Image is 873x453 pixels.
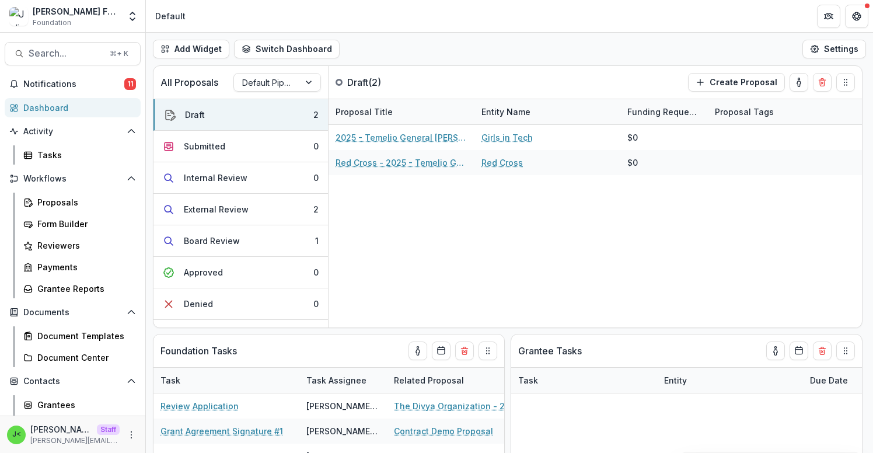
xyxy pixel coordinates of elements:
[184,266,223,278] div: Approved
[394,400,526,412] a: The Divya Organization - 2023 - Temelio General Operating Grant Proposal
[19,236,141,255] a: Reviewers
[481,156,523,169] a: Red Cross
[455,342,474,360] button: Delete card
[299,368,387,393] div: Task Assignee
[836,73,855,92] button: Drag
[153,368,299,393] div: Task
[23,127,122,137] span: Activity
[803,374,855,386] div: Due Date
[184,235,240,247] div: Board Review
[37,149,131,161] div: Tasks
[313,298,319,310] div: 0
[708,106,781,118] div: Proposal Tags
[124,78,136,90] span: 11
[5,169,141,188] button: Open Workflows
[657,368,803,393] div: Entity
[474,99,620,124] div: Entity Name
[153,162,328,194] button: Internal Review0
[153,99,328,131] button: Draft2
[184,203,249,215] div: External Review
[511,368,657,393] div: Task
[766,342,785,360] button: toggle-assigned-to-me
[153,374,187,386] div: Task
[329,106,400,118] div: Proposal Title
[234,40,340,58] button: Switch Dashboard
[5,122,141,141] button: Open Activity
[19,257,141,277] a: Payments
[155,10,186,22] div: Default
[19,326,141,346] a: Document Templates
[153,40,229,58] button: Add Widget
[813,342,832,360] button: Delete card
[802,40,866,58] button: Settings
[657,374,694,386] div: Entity
[5,98,141,117] a: Dashboard
[620,106,708,118] div: Funding Requested
[387,368,533,393] div: Related Proposal
[153,131,328,162] button: Submitted0
[299,374,373,386] div: Task Assignee
[9,7,28,26] img: Julie Foundation
[160,425,283,437] a: Grant Agreement Signature #1
[37,399,131,411] div: Grantees
[37,351,131,364] div: Document Center
[336,131,467,144] a: 2025 - Temelio General [PERSON_NAME]
[620,99,708,124] div: Funding Requested
[19,214,141,234] a: Form Builder
[184,298,213,310] div: Denied
[306,400,380,412] div: [PERSON_NAME] ([PERSON_NAME][EMAIL_ADDRESS][DOMAIN_NAME])
[12,431,21,438] div: Julie <julie@trytemelio.com>
[813,73,832,92] button: Delete card
[23,308,122,318] span: Documents
[688,73,785,92] button: Create Proposal
[33,18,71,28] span: Foundation
[836,342,855,360] button: Drag
[160,344,237,358] p: Foundation Tasks
[153,288,328,320] button: Denied0
[313,140,319,152] div: 0
[432,342,451,360] button: Calendar
[347,75,435,89] p: Draft ( 2 )
[313,172,319,184] div: 0
[790,73,808,92] button: toggle-assigned-to-me
[511,374,545,386] div: Task
[30,423,92,435] p: [PERSON_NAME] <[PERSON_NAME][EMAIL_ADDRESS][DOMAIN_NAME]>
[19,279,141,298] a: Grantee Reports
[184,172,247,184] div: Internal Review
[37,196,131,208] div: Proposals
[153,194,328,225] button: External Review2
[185,109,205,121] div: Draft
[37,261,131,273] div: Payments
[306,425,380,437] div: [PERSON_NAME] <[PERSON_NAME][EMAIL_ADDRESS][DOMAIN_NAME]>
[29,48,103,59] span: Search...
[336,156,467,169] a: Red Cross - 2025 - Temelio General [PERSON_NAME] Proposal
[479,342,497,360] button: Drag
[37,330,131,342] div: Document Templates
[19,193,141,212] a: Proposals
[313,203,319,215] div: 2
[627,131,638,144] div: $0
[23,174,122,184] span: Workflows
[124,428,138,442] button: More
[408,342,427,360] button: toggle-assigned-to-me
[5,303,141,322] button: Open Documents
[151,8,190,25] nav: breadcrumb
[23,102,131,114] div: Dashboard
[518,344,582,358] p: Grantee Tasks
[23,79,124,89] span: Notifications
[387,374,471,386] div: Related Proposal
[708,99,854,124] div: Proposal Tags
[37,239,131,252] div: Reviewers
[97,424,120,435] p: Staff
[107,47,131,60] div: ⌘ + K
[790,342,808,360] button: Calendar
[37,283,131,295] div: Grantee Reports
[313,266,319,278] div: 0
